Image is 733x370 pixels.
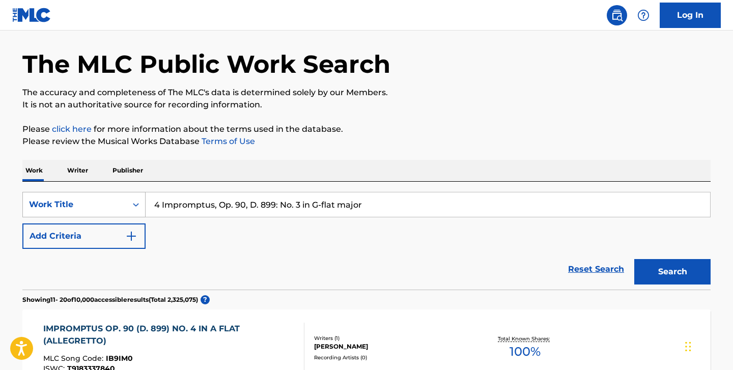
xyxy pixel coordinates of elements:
[22,192,711,290] form: Search Form
[607,5,627,25] a: Public Search
[22,295,198,304] p: Showing 11 - 20 of 10,000 accessible results (Total 2,325,075 )
[314,354,468,361] div: Recording Artists ( 0 )
[12,8,51,22] img: MLC Logo
[201,295,210,304] span: ?
[685,331,691,362] div: Drag
[125,230,137,242] img: 9d2ae6d4665cec9f34b9.svg
[22,87,711,99] p: The accuracy and completeness of The MLC's data is determined solely by our Members.
[109,160,146,181] p: Publisher
[682,321,733,370] iframe: Chat Widget
[634,259,711,284] button: Search
[22,160,46,181] p: Work
[52,124,92,134] a: click here
[637,9,650,21] img: help
[29,198,121,211] div: Work Title
[660,3,721,28] a: Log In
[22,135,711,148] p: Please review the Musical Works Database
[498,335,552,343] p: Total Known Shares:
[22,99,711,111] p: It is not an authoritative source for recording information.
[22,123,711,135] p: Please for more information about the terms used in the database.
[22,49,390,79] h1: The MLC Public Work Search
[200,136,255,146] a: Terms of Use
[43,323,296,347] div: IMPROMPTUS OP. 90 (D. 899) NO. 4 IN A FLAT (ALLEGRETTO)
[106,354,133,363] span: IB9IM0
[611,9,623,21] img: search
[43,354,106,363] span: MLC Song Code :
[563,258,629,280] a: Reset Search
[510,343,541,361] span: 100 %
[314,334,468,342] div: Writers ( 1 )
[22,223,146,249] button: Add Criteria
[633,5,654,25] div: Help
[314,342,468,351] div: [PERSON_NAME]
[64,160,91,181] p: Writer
